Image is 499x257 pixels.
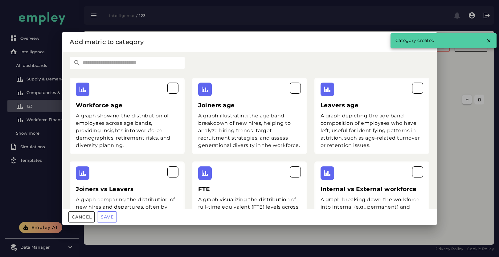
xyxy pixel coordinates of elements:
[198,101,301,110] h3: Joiners age
[76,101,178,110] h3: Workforce age
[198,196,301,233] div: A graph visualizing the distribution of full-time equivalent (FTE) levels across bands, aiding in...
[68,211,95,222] button: Cancel
[198,112,301,149] div: A graph illustrating the age band breakdown of new hires, helping to analyze hiring trends, targe...
[321,101,423,110] h3: Leavers age
[76,196,178,233] div: A graph comparing the distribution of new hires and departures, often by categories like time or ...
[321,196,423,233] div: A graph breaking down the workforce into internal (e.g., permanent) and external (e.g., contracto...
[97,211,117,222] button: Save
[198,185,301,194] h3: FTE
[321,112,423,149] div: A graph depicting the age band composition of employees who have left, useful for identifying pat...
[100,214,114,220] span: Save
[321,185,423,194] h3: Internal vs External workforce
[76,112,178,149] div: A graph showing the distribution of employees across age bands, providing insights into workforce...
[391,33,484,48] div: Category created
[76,185,178,194] h3: Joiners vs Leavers
[70,37,429,47] div: Add metric to category
[71,214,92,220] span: Cancel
